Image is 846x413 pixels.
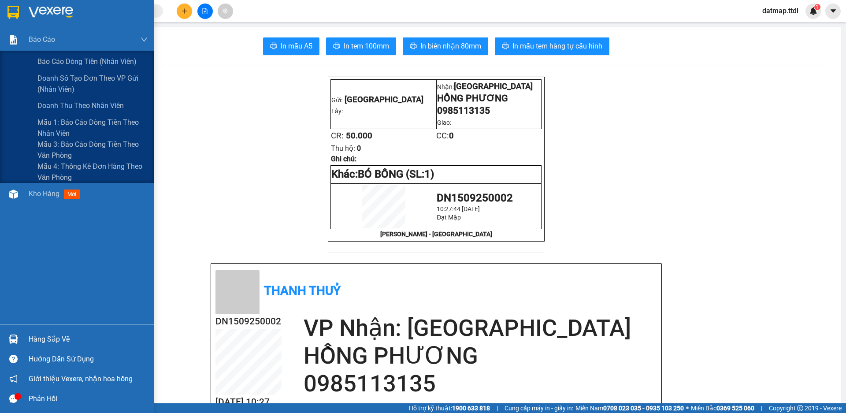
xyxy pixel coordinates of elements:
[331,93,435,104] p: Gửi:
[437,205,480,212] span: 10:27:44 [DATE]
[575,403,684,413] span: Miền Nam
[182,8,188,14] span: plus
[512,41,602,52] span: In mẫu tem hàng tự cấu hình
[436,131,454,141] span: CC:
[686,406,689,410] span: ⚪️
[177,4,192,19] button: plus
[263,37,319,55] button: printerIn mẫu A5
[37,161,148,183] span: Mẫu 4: Thống kê đơn hàng theo văn phòng
[9,375,18,383] span: notification
[37,100,124,111] span: Doanh thu theo nhân viên
[344,41,389,52] span: In tem 100mm
[691,403,754,413] span: Miền Bắc
[809,7,817,15] img: icon-new-feature
[37,73,148,95] span: Doanh số tạo đơn theo VP gửi (nhân viên)
[7,6,19,19] img: logo-vxr
[357,144,361,153] span: 0
[197,4,213,19] button: file-add
[449,131,454,141] span: 0
[505,403,573,413] span: Cung cấp máy in - giấy in:
[437,105,490,116] span: 0985113135
[437,82,541,91] p: Nhận:
[797,405,803,411] span: copyright
[603,405,684,412] strong: 0708 023 035 - 0935 103 250
[424,168,434,180] span: 1)
[331,144,355,153] span: Thu hộ:
[29,34,55,45] span: Báo cáo
[29,333,148,346] div: Hàng sắp về
[215,314,282,329] h2: DN1509250002
[410,42,417,51] span: printer
[9,190,18,199] img: warehouse-icon
[29,392,148,406] div: Phản hồi
[215,395,282,409] h2: [DATE] 10:27
[437,93,508,104] span: HỒNG PHƯƠNG
[141,36,148,43] span: down
[202,8,208,14] span: file-add
[37,56,137,67] span: Báo cáo dòng tiền (nhân viên)
[437,119,451,126] span: Giao:
[29,373,133,384] span: Giới thiệu Vexere, nhận hoa hồng
[409,403,490,413] span: Hỗ trợ kỹ thuật:
[825,4,841,19] button: caret-down
[420,41,481,52] span: In biên nhận 80mm
[304,314,657,342] h2: VP Nhận: [GEOGRAPHIC_DATA]
[380,231,492,238] strong: [PERSON_NAME] - [GEOGRAPHIC_DATA]
[452,405,490,412] strong: 1900 633 818
[218,4,233,19] button: aim
[304,370,657,398] h2: 0985113135
[9,35,18,45] img: solution-icon
[64,190,80,199] span: mới
[9,335,18,344] img: warehouse-icon
[761,403,762,413] span: |
[495,37,609,55] button: printerIn mẫu tem hàng tự cấu hình
[9,394,18,403] span: message
[497,403,498,413] span: |
[816,4,819,10] span: 1
[358,168,434,180] span: BÓ BÔNG (SL:
[29,353,148,366] div: Hướng dẫn sử dụng
[331,155,356,163] span: Ghi chú:
[270,42,277,51] span: printer
[326,37,396,55] button: printerIn tem 100mm
[37,139,148,161] span: Mẫu 3: Báo cáo dòng tiền theo văn phòng
[502,42,509,51] span: printer
[454,82,533,91] span: [GEOGRAPHIC_DATA]
[331,108,343,115] span: Lấy:
[331,131,344,141] span: CR:
[437,214,461,221] span: Đạt Mập
[346,131,372,141] span: 50.000
[331,168,358,180] span: Khác:
[829,7,837,15] span: caret-down
[403,37,488,55] button: printerIn biên nhận 80mm
[437,192,513,204] span: DN1509250002
[304,342,657,370] h2: HỒNG PHƯƠNG
[345,95,423,104] span: [GEOGRAPHIC_DATA]
[29,190,59,198] span: Kho hàng
[264,283,341,298] b: Thanh Thuỷ
[222,8,228,14] span: aim
[37,117,148,139] span: Mẫu 1: Báo cáo dòng tiền theo nhân viên
[9,355,18,363] span: question-circle
[814,4,820,10] sup: 1
[333,42,340,51] span: printer
[755,5,805,16] span: datmap.ttdl
[716,405,754,412] strong: 0369 525 060
[281,41,312,52] span: In mẫu A5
